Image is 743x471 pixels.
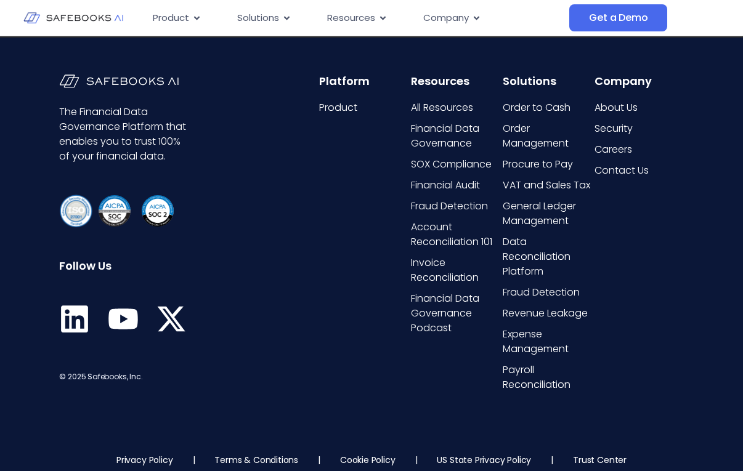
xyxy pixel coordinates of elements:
a: General Ledger Management [503,199,592,228]
span: Order to Cash [503,100,570,115]
span: All Resources [411,100,473,115]
span: Revenue Leakage [503,306,588,321]
h6: Follow Us [59,259,192,273]
span: Fraud Detection [503,285,580,300]
span: Get a Demo [589,12,648,24]
a: VAT and Sales Tax [503,178,592,193]
a: Data Reconciliation Platform [503,235,592,279]
p: | [193,454,195,466]
span: Product [319,100,357,115]
span: Contact Us [595,163,649,178]
a: Order to Cash [503,100,592,115]
a: SOX Compliance [411,157,500,172]
span: SOX Compliance [411,157,492,172]
span: Procure to Pay [503,157,573,172]
a: Account Reconciliation 101 [411,220,500,249]
span: About Us [595,100,638,115]
a: US State Privacy Policy [437,454,531,466]
a: Careers [595,142,684,157]
a: Order Management [503,121,592,151]
p: The Financial Data Governance Platform that enables you to trust 100% of your financial data. [59,105,192,164]
span: Resources [327,11,375,25]
span: Careers [595,142,632,157]
a: Privacy Policy [116,454,173,466]
h6: Platform [319,74,408,88]
a: All Resources [411,100,500,115]
span: Solutions [237,11,279,25]
a: Expense Management [503,327,592,356]
h6: Company [595,74,684,88]
a: Fraud Detection [411,199,500,214]
span: © 2025 Safebooks, Inc. [59,371,142,382]
span: Security [595,121,633,136]
a: Financial Data Governance Podcast [411,291,500,336]
p: | [551,454,553,466]
a: Terms & Conditions [214,454,298,466]
nav: Menu [143,6,570,30]
a: Procure to Pay [503,157,592,172]
a: Fraud Detection [503,285,592,300]
span: Financial Audit [411,178,480,193]
span: Product [153,11,189,25]
a: Invoice Reconciliation [411,256,500,285]
p: | [415,454,418,466]
span: Fraud Detection [411,199,488,214]
a: Cookie Policy [340,454,396,466]
a: Trust Center [573,454,627,466]
span: Company [423,11,469,25]
a: Payroll Reconciliation [503,363,592,392]
a: About Us [595,100,684,115]
a: Security [595,121,684,136]
p: | [318,454,320,466]
h6: Resources [411,74,500,88]
div: Menu Toggle [143,6,570,30]
a: Product [319,100,408,115]
a: Get a Demo [569,4,667,31]
a: Financial Audit [411,178,500,193]
h6: Solutions [503,74,592,88]
a: Financial Data Governance [411,121,500,151]
span: VAT and Sales Tax [503,178,590,193]
a: Revenue Leakage [503,306,592,321]
a: Contact Us [595,163,684,178]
